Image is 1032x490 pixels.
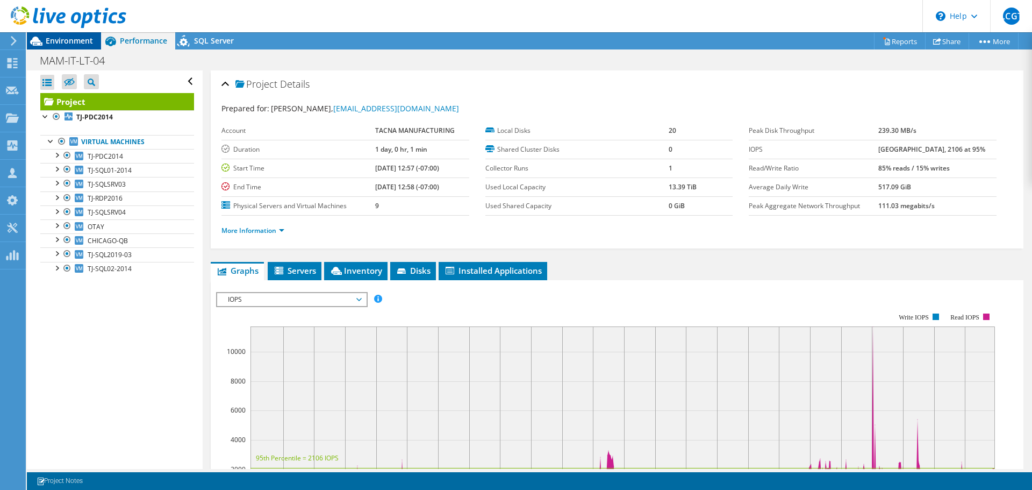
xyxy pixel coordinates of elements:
[88,194,123,203] span: TJ-RDP2016
[40,149,194,163] a: TJ-PDC2014
[40,205,194,219] a: TJ-SQLSRV04
[40,177,194,191] a: TJ-SQLSRV03
[40,247,194,261] a: TJ-SQL2019-03
[40,219,194,233] a: OTAY
[88,222,104,231] span: OTAY
[46,35,93,46] span: Environment
[40,163,194,177] a: TJ-SQL01-2014
[749,163,878,174] label: Read/Write Ratio
[375,201,379,210] b: 9
[40,233,194,247] a: CHICAGO-QB
[256,453,339,463] text: 95th Percentile = 2106 IOPS
[40,110,194,124] a: TJ-PDC2014
[375,145,427,154] b: 1 day, 0 hr, 1 min
[221,182,375,193] label: End Time
[280,77,310,90] span: Details
[88,264,132,273] span: TJ-SQL02-2014
[221,201,375,211] label: Physical Servers and Virtual Machines
[951,314,980,321] text: Read IOPS
[40,93,194,110] a: Project
[29,474,90,488] a: Project Notes
[231,406,246,415] text: 6000
[35,55,121,67] h1: MAM-IT-LT-04
[669,126,676,135] b: 20
[273,265,316,276] span: Servers
[1003,8,1020,25] span: LCGT
[925,33,969,49] a: Share
[223,293,361,306] span: IOPS
[333,103,459,113] a: [EMAIL_ADDRESS][DOMAIN_NAME]
[878,126,916,135] b: 239.30 MB/s
[375,182,439,191] b: [DATE] 12:58 (-07:00)
[485,163,669,174] label: Collector Runs
[194,35,234,46] span: SQL Server
[231,465,246,474] text: 2000
[878,145,985,154] b: [GEOGRAPHIC_DATA], 2106 at 95%
[221,144,375,155] label: Duration
[375,126,455,135] b: TACNA MANUFACTURING
[120,35,167,46] span: Performance
[221,226,284,235] a: More Information
[878,164,950,173] b: 85% reads / 15% writes
[88,250,132,259] span: TJ-SQL2019-03
[878,182,911,191] b: 517.09 GiB
[375,164,439,173] b: [DATE] 12:57 (-07:00)
[76,112,113,122] b: TJ-PDC2014
[669,164,672,173] b: 1
[40,191,194,205] a: TJ-RDP2016
[749,182,878,193] label: Average Daily Write
[271,103,459,113] span: [PERSON_NAME],
[485,144,669,155] label: Shared Cluster Disks
[899,314,929,321] text: Write IOPS
[669,182,697,191] b: 13.39 TiB
[485,125,669,136] label: Local Disks
[444,265,542,276] span: Installed Applications
[231,377,246,386] text: 8000
[936,11,945,21] svg: \n
[329,265,382,276] span: Inventory
[485,182,669,193] label: Used Local Capacity
[221,125,375,136] label: Account
[969,33,1019,49] a: More
[749,201,878,211] label: Peak Aggregate Network Throughput
[235,79,277,90] span: Project
[878,201,935,210] b: 111.03 megabits/s
[40,135,194,149] a: Virtual Machines
[88,236,128,245] span: CHICAGO-QB
[396,265,431,276] span: Disks
[216,265,259,276] span: Graphs
[227,347,246,356] text: 10000
[221,163,375,174] label: Start Time
[749,144,878,155] label: IOPS
[669,145,672,154] b: 0
[88,152,123,161] span: TJ-PDC2014
[874,33,926,49] a: Reports
[669,201,685,210] b: 0 GiB
[485,201,669,211] label: Used Shared Capacity
[231,435,246,444] text: 4000
[88,208,126,217] span: TJ-SQLSRV04
[221,103,269,113] label: Prepared for:
[88,166,132,175] span: TJ-SQL01-2014
[40,262,194,276] a: TJ-SQL02-2014
[749,125,878,136] label: Peak Disk Throughput
[88,180,126,189] span: TJ-SQLSRV03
